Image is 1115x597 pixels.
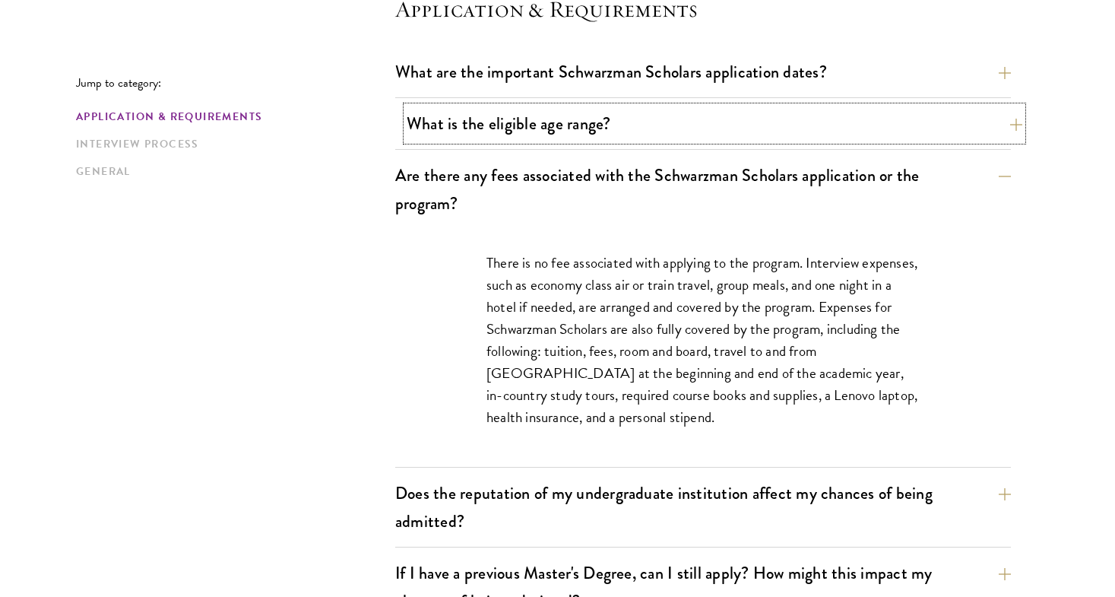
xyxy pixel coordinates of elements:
p: Jump to category: [76,76,395,90]
a: Application & Requirements [76,109,386,125]
a: Interview Process [76,136,386,152]
button: What is the eligible age range? [407,106,1022,141]
button: What are the important Schwarzman Scholars application dates? [395,55,1011,89]
button: Are there any fees associated with the Schwarzman Scholars application or the program? [395,158,1011,221]
a: General [76,164,386,179]
p: There is no fee associated with applying to the program. Interview expenses, such as economy clas... [486,252,920,429]
button: Does the reputation of my undergraduate institution affect my chances of being admitted? [395,476,1011,538]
